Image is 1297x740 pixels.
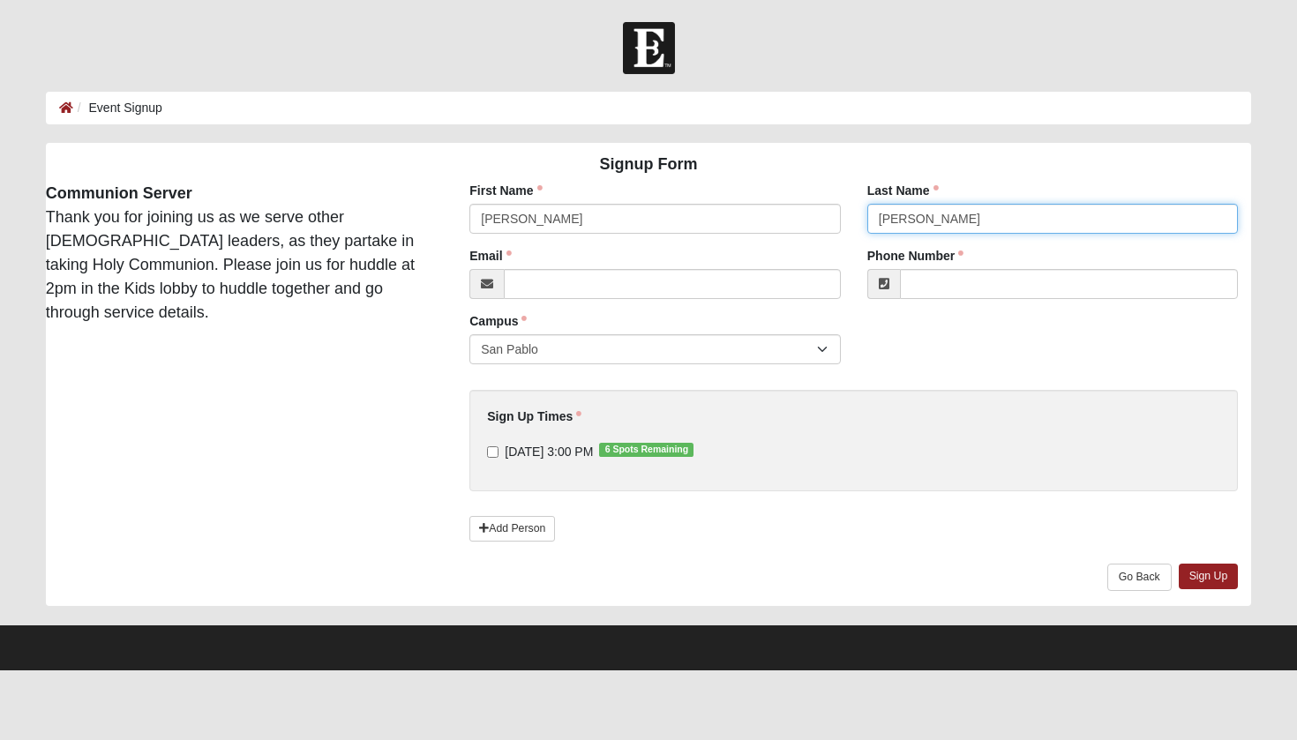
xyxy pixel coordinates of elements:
[33,182,444,325] div: Thank you for joining us as we serve other [DEMOGRAPHIC_DATA] leaders, as they partake in taking ...
[469,247,511,265] label: Email
[73,99,162,117] li: Event Signup
[599,443,693,457] span: 6 Spots Remaining
[469,516,555,542] a: Add Person
[623,22,675,74] img: Church of Eleven22 Logo
[487,407,581,425] label: Sign Up Times
[505,445,593,459] span: [DATE] 3:00 PM
[469,312,527,330] label: Campus
[867,182,939,199] label: Last Name
[46,184,192,202] strong: Communion Server
[1179,564,1239,589] a: Sign Up
[867,247,964,265] label: Phone Number
[487,446,499,458] input: [DATE] 3:00 PM6 Spots Remaining
[1107,564,1172,591] a: Go Back
[46,155,1252,175] h4: Signup Form
[469,182,542,199] label: First Name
